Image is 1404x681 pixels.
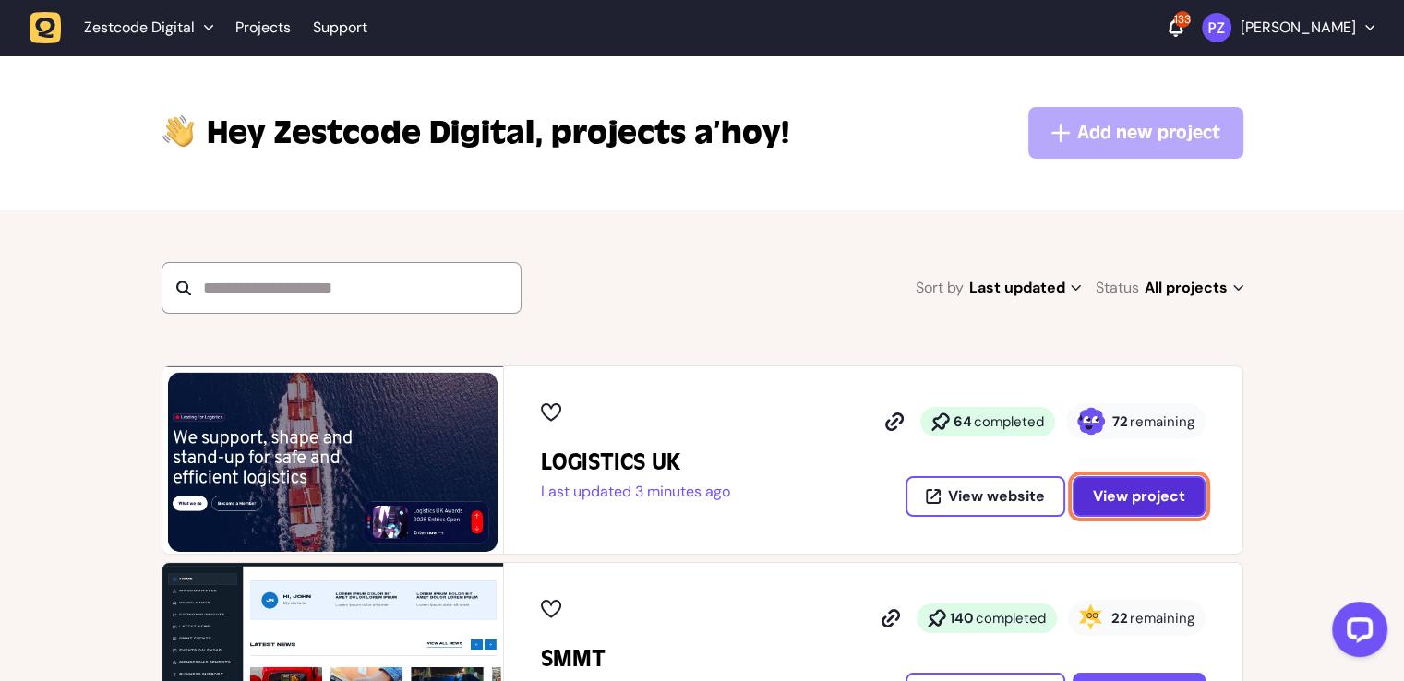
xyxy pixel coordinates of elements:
[162,366,503,554] img: LOGISTICS UK
[950,609,974,627] strong: 140
[948,489,1045,504] span: View website
[1241,18,1356,37] p: [PERSON_NAME]
[1317,594,1395,672] iframe: LiveChat chat widget
[313,18,367,37] a: Support
[1073,476,1206,517] button: View project
[207,111,789,155] p: projects a’hoy!
[1145,275,1243,301] span: All projects
[1202,13,1231,42] img: Paris Zisis
[1130,609,1194,627] span: remaining
[1111,609,1128,627] strong: 22
[1077,120,1220,146] span: Add new project
[207,111,544,155] span: Zestcode Digital
[541,448,730,477] h2: LOGISTICS UK
[1130,412,1194,431] span: remaining
[1174,11,1191,28] div: 133
[976,609,1046,627] span: completed
[235,11,291,44] a: Projects
[541,483,730,501] p: Last updated 3 minutes ago
[974,412,1044,431] span: completed
[30,11,224,44] button: Zestcode Digital
[906,476,1065,517] button: View website
[1112,412,1128,431] strong: 72
[162,111,196,149] img: hi-hand
[969,275,1081,301] span: Last updated
[1028,107,1243,159] button: Add new project
[1202,13,1374,42] button: [PERSON_NAME]
[1093,489,1185,504] span: View project
[916,275,964,301] span: Sort by
[541,644,714,674] h2: SMMT
[84,18,195,37] span: Zestcode Digital
[954,412,972,431] strong: 64
[1096,275,1139,301] span: Status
